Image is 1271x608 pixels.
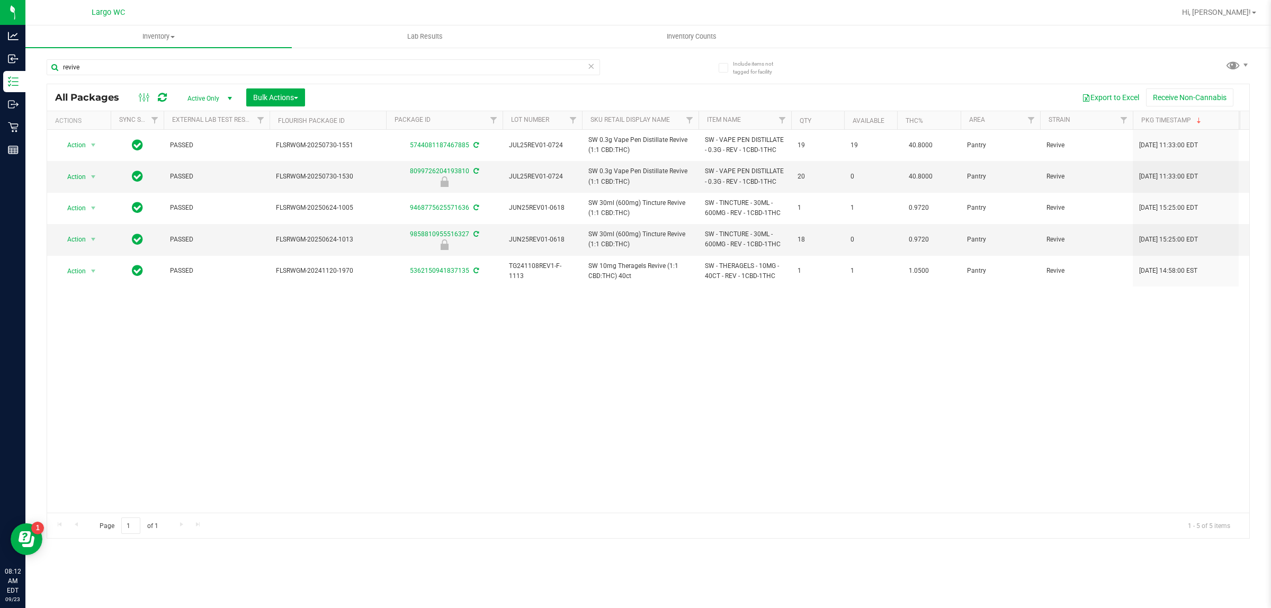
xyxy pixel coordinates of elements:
[705,229,785,249] span: SW - TINCTURE - 30ML - 600MG - REV - 1CBD-1THC
[509,172,576,182] span: JUL25REV01-0724
[774,111,791,129] a: Filter
[1075,88,1146,106] button: Export to Excel
[851,235,891,245] span: 0
[58,169,86,184] span: Action
[851,172,891,182] span: 0
[132,263,143,278] span: In Sync
[58,232,86,247] span: Action
[1146,88,1233,106] button: Receive Non-Cannabis
[170,266,263,276] span: PASSED
[472,141,479,149] span: Sync from Compliance System
[276,140,380,150] span: FLSRWGM-20250730-1551
[5,567,21,595] p: 08:12 AM EDT
[1046,172,1126,182] span: Revive
[798,203,838,213] span: 1
[903,263,934,279] span: 1.0500
[903,232,934,247] span: 0.9720
[800,117,811,124] a: Qty
[967,203,1034,213] span: Pantry
[87,201,100,216] span: select
[47,59,600,75] input: Search Package ID, Item Name, SKU, Lot or Part Number...
[1046,266,1126,276] span: Revive
[1139,140,1198,150] span: [DATE] 11:33:00 EDT
[25,25,292,48] a: Inventory
[8,122,19,132] inline-svg: Retail
[170,203,263,213] span: PASSED
[1046,235,1126,245] span: Revive
[903,169,938,184] span: 40.8000
[87,169,100,184] span: select
[590,116,670,123] a: Sku Retail Display Name
[969,116,985,123] a: Area
[798,140,838,150] span: 19
[1179,517,1239,533] span: 1 - 5 of 5 items
[58,201,86,216] span: Action
[91,517,167,534] span: Page of 1
[967,140,1034,150] span: Pantry
[58,138,86,153] span: Action
[906,117,923,124] a: THC%
[87,264,100,279] span: select
[172,116,255,123] a: External Lab Test Result
[588,166,692,186] span: SW 0.3g Vape Pen Distillate Revive (1:1 CBD:THC)
[132,138,143,153] span: In Sync
[798,172,838,182] span: 20
[588,198,692,218] span: SW 30ml (600mg) Tincture Revive (1:1 CBD:THC)
[8,31,19,41] inline-svg: Analytics
[853,117,884,124] a: Available
[851,266,891,276] span: 1
[705,198,785,218] span: SW - TINCTURE - 30ML - 600MG - REV - 1CBD-1THC
[58,264,86,279] span: Action
[410,204,469,211] a: 9468775625571636
[1049,116,1070,123] a: Strain
[170,235,263,245] span: PASSED
[146,111,164,129] a: Filter
[472,204,479,211] span: Sync from Compliance System
[558,25,825,48] a: Inventory Counts
[25,32,292,41] span: Inventory
[8,53,19,64] inline-svg: Inbound
[588,261,692,281] span: SW 10mg Theragels Revive (1:1 CBD:THC) 40ct
[5,595,21,603] p: 09/23
[1139,172,1198,182] span: [DATE] 11:33:00 EDT
[798,235,838,245] span: 18
[851,203,891,213] span: 1
[8,76,19,87] inline-svg: Inventory
[132,169,143,184] span: In Sync
[565,111,582,129] a: Filter
[472,230,479,238] span: Sync from Compliance System
[252,111,270,129] a: Filter
[410,167,469,175] a: 8099726204193810
[1115,111,1133,129] a: Filter
[509,140,576,150] span: JUL25REV01-0724
[276,172,380,182] span: FLSRWGM-20250730-1530
[119,116,160,123] a: Sync Status
[967,172,1034,182] span: Pantry
[588,135,692,155] span: SW 0.3g Vape Pen Distillate Revive (1:1 CBD:THC)
[587,59,595,73] span: Clear
[705,261,785,281] span: SW - THERAGELS - 10MG - 40CT - REV - 1CBD-1THC
[410,267,469,274] a: 5362150941837135
[87,232,100,247] span: select
[55,92,130,103] span: All Packages
[967,235,1034,245] span: Pantry
[1046,140,1126,150] span: Revive
[276,235,380,245] span: FLSRWGM-20250624-1013
[395,116,431,123] a: Package ID
[253,93,298,102] span: Bulk Actions
[31,522,44,534] iframe: Resource center unread badge
[132,200,143,215] span: In Sync
[1141,117,1203,124] a: Pkg Timestamp
[652,32,731,41] span: Inventory Counts
[384,239,504,250] div: Newly Received
[292,25,558,48] a: Lab Results
[1046,203,1126,213] span: Revive
[393,32,457,41] span: Lab Results
[55,117,106,124] div: Actions
[1023,111,1040,129] a: Filter
[8,145,19,155] inline-svg: Reports
[903,200,934,216] span: 0.9720
[87,138,100,153] span: select
[92,8,125,17] span: Largo WC
[472,167,479,175] span: Sync from Compliance System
